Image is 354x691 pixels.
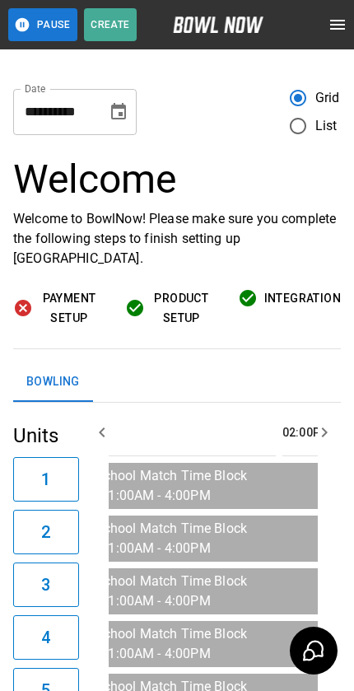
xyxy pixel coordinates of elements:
[41,466,50,493] h6: 1
[315,88,340,108] span: Grid
[84,8,137,41] button: Create
[41,624,50,651] h6: 4
[8,8,77,41] button: Pause
[321,8,354,41] button: open drawer
[13,209,341,268] p: Welcome to BowlNow! Please make sure you complete the following steps to finish setting up [GEOGR...
[264,288,341,309] span: Integration
[41,519,50,545] h6: 2
[13,615,79,660] button: 4
[173,16,263,33] img: logo
[44,409,276,456] th: 01:00PM
[13,423,79,449] h5: Units
[13,563,79,607] button: 3
[151,288,212,329] span: Product Setup
[315,116,338,136] span: List
[41,572,50,598] h6: 3
[13,510,79,554] button: 2
[13,156,341,203] h3: Welcome
[13,362,93,402] button: Bowling
[13,457,79,502] button: 1
[13,362,341,402] div: inventory tabs
[102,96,135,128] button: Choose date, selected date is Oct 4, 2025
[40,288,99,329] span: Payment Setup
